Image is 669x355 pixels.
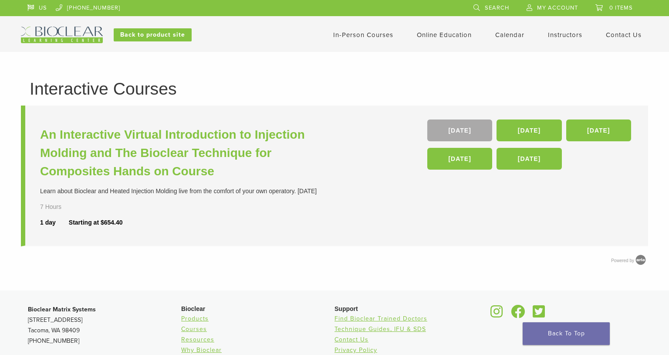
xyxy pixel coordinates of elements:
[114,28,192,41] a: Back to product site
[181,305,205,312] span: Bioclear
[40,126,337,181] a: An Interactive Virtual Introduction to Injection Molding and The Bioclear Technique for Composite...
[548,31,582,39] a: Instructors
[488,310,506,319] a: Bioclear
[333,31,393,39] a: In-Person Courses
[495,31,524,39] a: Calendar
[181,346,222,354] a: Why Bioclear
[609,4,633,11] span: 0 items
[40,202,84,212] div: 7 Hours
[427,119,492,141] a: [DATE]
[427,148,492,170] a: [DATE]
[21,27,103,43] img: Bioclear
[334,315,427,322] a: Find Bioclear Trained Doctors
[181,315,209,322] a: Products
[28,306,96,313] strong: Bioclear Matrix Systems
[40,218,69,227] div: 1 day
[508,310,528,319] a: Bioclear
[634,253,647,266] img: Arlo training & Event Software
[497,148,561,170] a: [DATE]
[566,119,631,141] a: [DATE]
[417,31,472,39] a: Online Education
[181,336,214,343] a: Resources
[69,218,123,227] div: Starting at $654.40
[523,322,610,345] a: Back To Top
[606,31,642,39] a: Contact Us
[40,187,337,196] div: Learn about Bioclear and Heated Injection Molding live from the comfort of your own operatory. [D...
[28,304,181,346] p: [STREET_ADDRESS] Tacoma, WA 98409 [PHONE_NUMBER]
[334,325,426,333] a: Technique Guides, IFU & SDS
[485,4,509,11] span: Search
[427,119,633,174] div: , , , ,
[611,258,648,263] a: Powered by
[334,336,368,343] a: Contact Us
[530,310,548,319] a: Bioclear
[334,305,358,312] span: Support
[334,346,377,354] a: Privacy Policy
[537,4,578,11] span: My Account
[497,119,561,141] a: [DATE]
[181,325,207,333] a: Courses
[30,80,639,97] h1: Interactive Courses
